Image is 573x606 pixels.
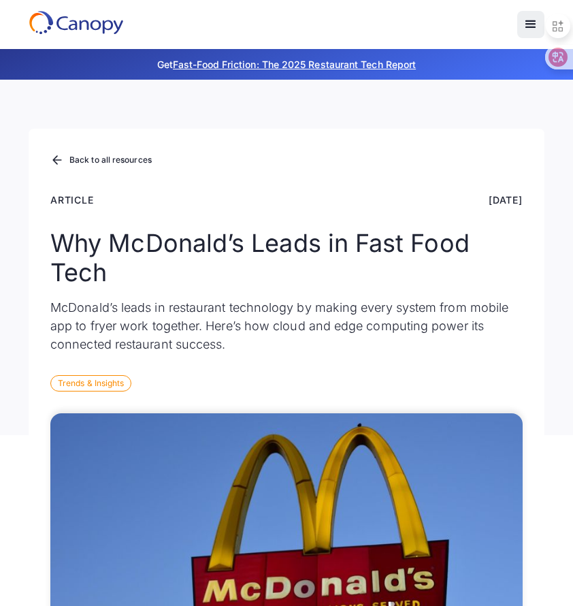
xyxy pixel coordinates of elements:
a: Back to all resources [50,152,152,170]
div: menu [517,11,544,38]
div: Trends & Insights [50,375,131,392]
div: Article [50,193,94,207]
div: Back to all resources [69,156,152,164]
p: McDonald’s leads in restaurant technology by making every system from mobile app to fryer work to... [50,298,523,353]
h1: Why McDonald’s Leads in Fast Food Tech [50,229,523,287]
a: Fast-Food Friction: The 2025 Restaurant Tech Report [173,59,416,70]
div: [DATE] [489,193,523,207]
